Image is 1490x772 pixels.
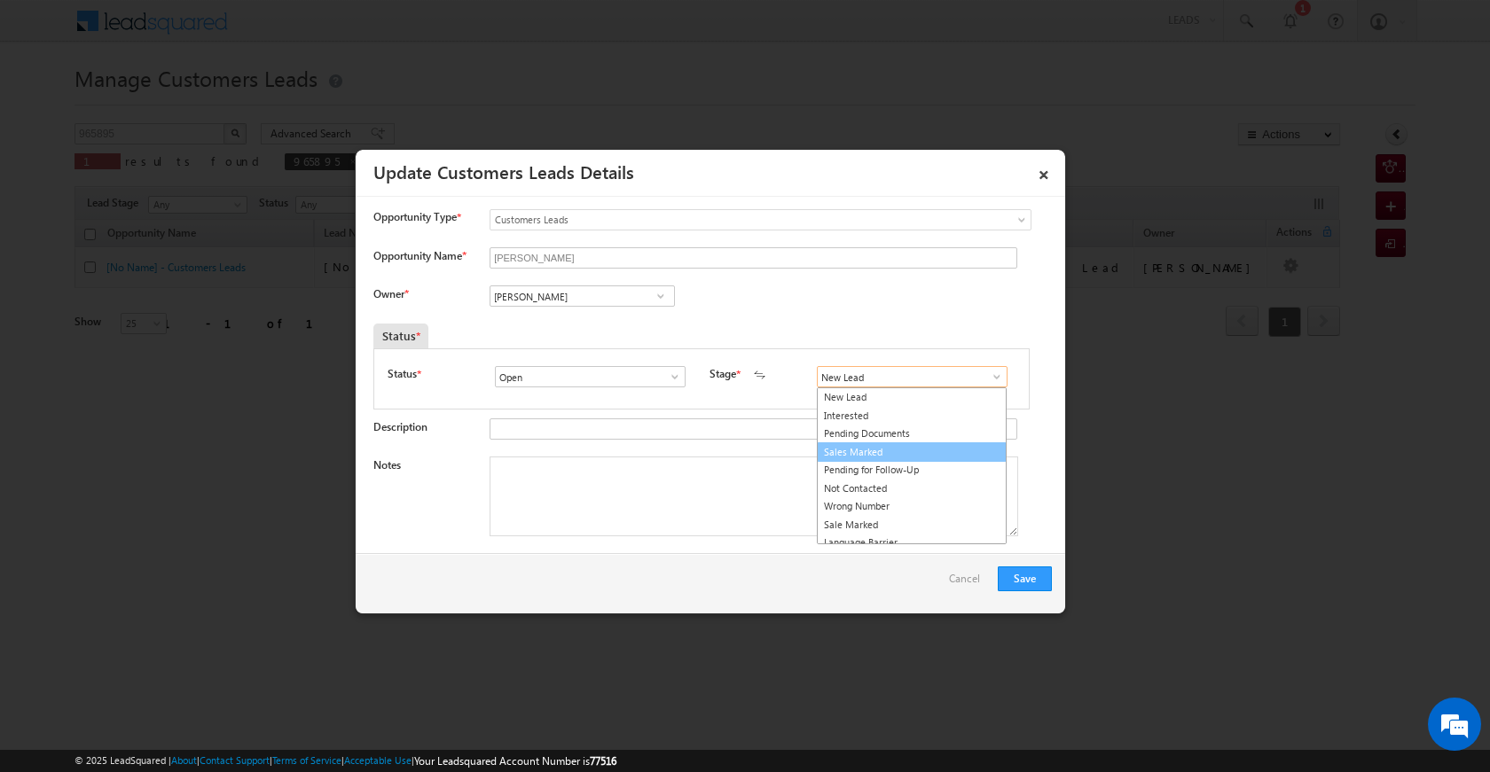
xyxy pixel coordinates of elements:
[414,754,616,768] span: Your Leadsquared Account Number is
[200,754,270,766] a: Contact Support
[373,420,427,433] label: Description
[818,497,1006,516] a: Wrong Number
[373,458,401,472] label: Notes
[659,368,681,386] a: Show All Items
[949,566,989,600] a: Cancel
[74,753,616,769] span: © 2025 LeadSquared | | | | |
[1029,156,1059,187] a: ×
[373,249,466,262] label: Opportunity Name
[490,209,1031,230] a: Customers Leads
[373,209,457,225] span: Opportunity Type
[291,9,333,51] div: Minimize live chat window
[388,366,417,382] label: Status
[981,368,1003,386] a: Show All Items
[818,388,1006,407] a: New Lead
[272,754,341,766] a: Terms of Service
[344,754,412,766] a: Acceptable Use
[241,546,322,570] em: Start Chat
[373,287,408,300] label: Owner
[818,480,1006,498] a: Not Contacted
[23,164,324,531] textarea: Type your message and hit 'Enter'
[373,324,428,348] div: Status
[490,212,959,228] span: Customers Leads
[818,425,1006,443] a: Pending Documents
[590,754,616,768] span: 77516
[373,159,634,183] a: Update Customers Leads Details
[818,461,1006,480] a: Pending for Follow-Up
[30,93,74,116] img: d_60004797649_company_0_60004797649
[817,366,1008,387] input: Type to Search
[710,366,736,382] label: Stage
[171,754,197,766] a: About
[818,407,1006,425] a: Interested
[998,566,1052,591] button: Save
[495,366,686,387] input: Type to Search
[818,516,1006,534] a: Sale Marked
[649,287,671,305] a: Show All Items
[818,534,1006,552] a: Language Barrier
[490,285,675,307] input: Type to Search
[92,93,298,116] div: Chat with us now
[817,442,1007,463] a: Sales Marked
